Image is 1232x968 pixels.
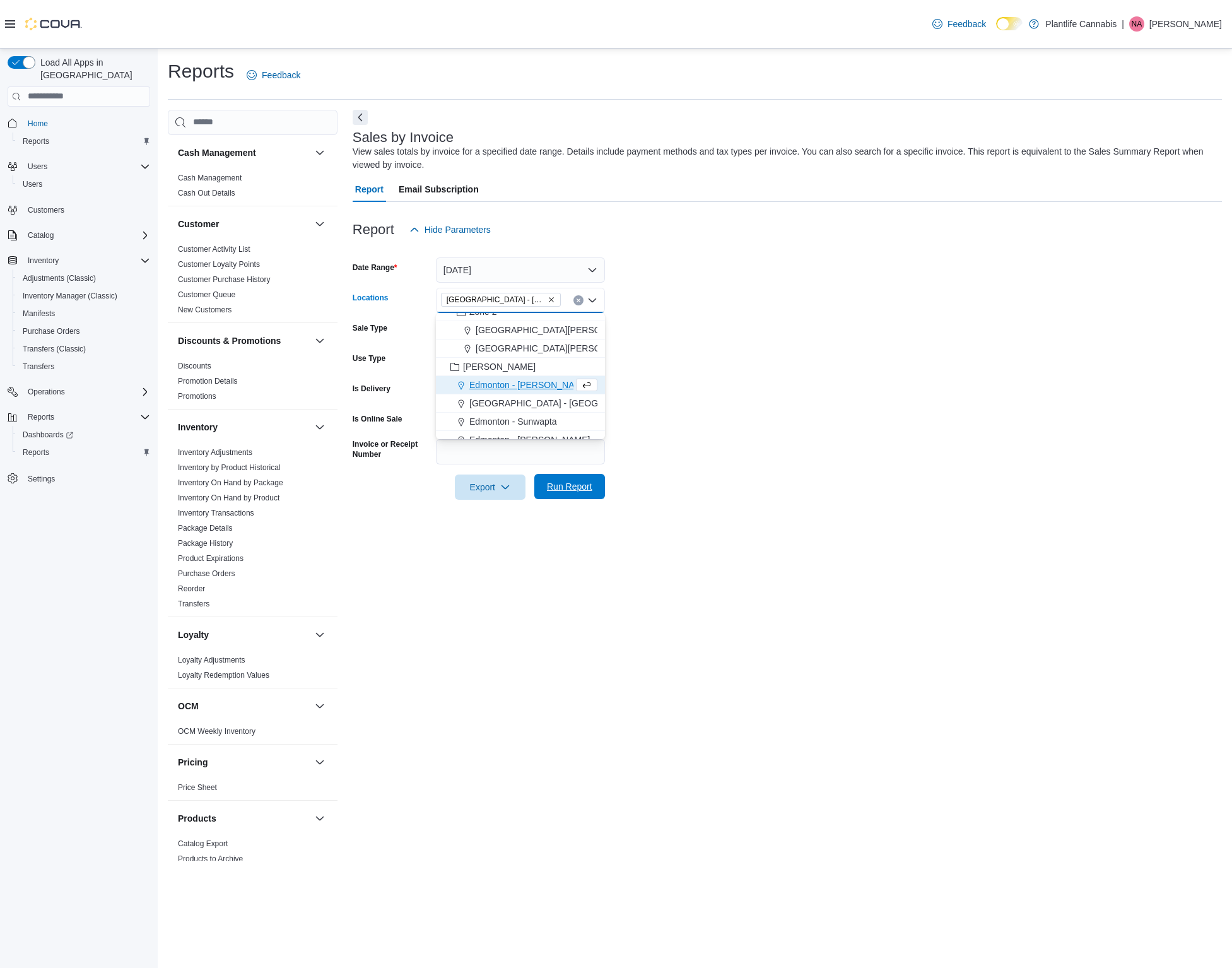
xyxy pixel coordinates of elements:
span: Inventory On Hand by Package [178,478,283,488]
label: Is Delivery [353,384,390,394]
button: Loyalty [178,629,310,641]
a: Dashboards [18,427,78,442]
button: Operations [23,384,70,399]
button: Users [13,175,155,193]
span: Inventory by Product Historical [178,463,281,473]
a: Price Sheet [178,783,217,792]
span: Cash Out Details [178,188,235,198]
span: Catalog [23,228,150,243]
a: Inventory On Hand by Package [178,478,283,487]
span: Inventory Adjustments [178,447,252,457]
span: [GEOGRAPHIC_DATA][PERSON_NAME] - [GEOGRAPHIC_DATA] [476,324,740,336]
a: Transfers (Classic) [18,341,91,357]
span: [GEOGRAPHIC_DATA] - [GEOGRAPHIC_DATA] [469,397,661,410]
button: Transfers (Classic) [13,340,155,358]
div: Cash Management [168,170,337,206]
button: Customers [3,201,155,219]
a: Loyalty Redemption Values [178,671,269,680]
span: Edmonton - Albany [441,293,561,307]
a: Inventory Manager (Classic) [18,288,122,304]
span: Package History [178,538,233,548]
h3: Customer [178,218,219,230]
span: [PERSON_NAME] [463,360,536,373]
span: Customers [23,202,150,218]
div: View sales totals by invoice for a specified date range. Details include payment methods and tax ... [353,145,1216,172]
span: Hide Parameters [425,223,491,236]
p: [PERSON_NAME] [1149,16,1222,32]
a: Users [18,177,47,192]
span: Reports [18,445,150,460]
a: Inventory by Product Historical [178,463,281,472]
h3: Cash Management [178,146,256,159]
a: Product Expirations [178,554,243,563]
a: Customer Activity List [178,245,250,254]
button: Inventory [23,253,64,268]
span: Transfers [178,599,209,609]
button: Close list of options [587,295,597,305]
button: Operations [3,383,155,401]
button: Pricing [312,755,327,770]
span: Settings [23,470,150,486]
span: Catalog [28,230,54,240]
span: Transfers [23,362,54,372]
button: Inventory [178,421,310,434]
a: New Customers [178,305,232,314]
button: Cash Management [312,145,327,160]
button: Reports [13,444,155,461]
button: Purchase Orders [13,322,155,340]
img: Cova [25,18,82,30]
span: Users [28,162,47,172]
button: Products [312,811,327,826]
span: Adjustments (Classic) [23,273,96,283]
button: OCM [178,700,310,712]
button: Products [178,812,310,825]
span: Manifests [18,306,150,321]
a: Inventory Adjustments [178,448,252,457]
span: Loyalty Redemption Values [178,670,269,680]
span: Product Expirations [178,553,243,564]
button: Adjustments (Classic) [13,269,155,287]
a: Reorder [178,584,205,593]
a: Purchase Orders [18,324,85,339]
span: Dashboards [23,430,73,440]
span: Reports [18,134,150,149]
span: New Customers [178,305,232,315]
button: Discounts & Promotions [312,333,327,348]
button: OCM [312,699,327,714]
span: Inventory Manager (Classic) [18,288,150,304]
span: Edmonton - Sunwapta [469,415,557,428]
label: Sale Type [353,323,387,333]
button: [PERSON_NAME] [436,358,605,376]
div: Customer [168,242,337,322]
span: Customer Activity List [178,244,250,254]
span: Home [28,119,48,129]
span: [GEOGRAPHIC_DATA] - [GEOGRAPHIC_DATA] [447,293,545,306]
h3: Report [353,222,394,237]
span: NA [1132,16,1142,32]
span: Inventory Transactions [178,508,254,518]
button: Run Report [534,474,605,499]
span: Reports [23,136,49,146]
p: Plantlife Cannabis [1045,16,1117,32]
h3: OCM [178,700,199,712]
div: Nick Andruik [1129,16,1144,32]
a: Purchase Orders [178,569,235,578]
span: Email Subscription [399,177,479,202]
a: Transfers [18,359,59,374]
span: Package Details [178,523,233,533]
span: Promotions [178,391,216,401]
p: | [1122,16,1124,32]
span: Report [355,177,384,202]
button: Reports [23,410,59,425]
span: Loyalty Adjustments [178,655,245,665]
h3: Sales by Invoice [353,130,454,145]
div: Pricing [168,780,337,800]
span: Purchase Orders [18,324,150,339]
a: Customer Queue [178,290,235,299]
a: Dashboards [13,426,155,444]
a: Cash Out Details [178,189,235,198]
label: Locations [353,293,389,303]
h3: Products [178,812,216,825]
